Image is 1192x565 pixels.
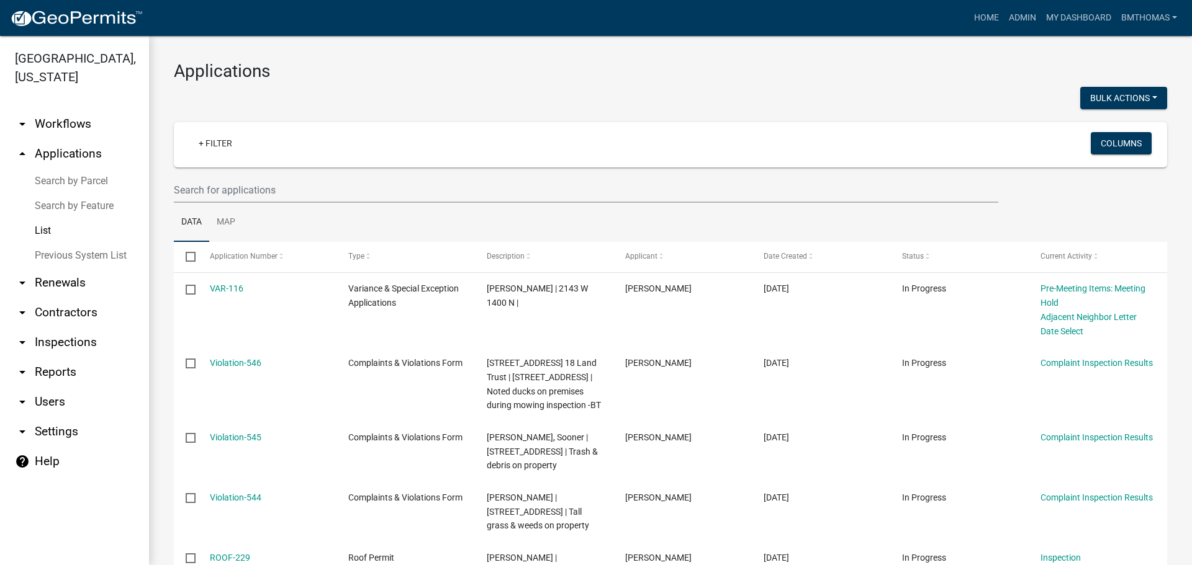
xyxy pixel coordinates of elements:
[890,242,1029,272] datatable-header-cell: Status
[189,132,242,154] a: + Filter
[15,275,30,290] i: arrow_drop_down
[1041,6,1116,30] a: My Dashboard
[15,365,30,380] i: arrow_drop_down
[174,242,197,272] datatable-header-cell: Select
[1041,492,1153,502] a: Complaint Inspection Results
[174,61,1167,82] h3: Applications
[174,203,209,242] a: Data
[1080,87,1167,109] button: Bulk Actions
[15,454,30,469] i: help
[764,283,789,293] span: 08/13/2025
[902,283,946,293] span: In Progress
[625,358,692,368] span: Brooklyn Thomas
[15,424,30,439] i: arrow_drop_down
[625,283,692,293] span: Wade Fisher
[625,252,657,260] span: Applicant
[487,358,601,410] span: 2246 West State Road 18 Land Trust | 2246 W STATE ROAD 18 | Noted ducks on premises during mowing...
[902,492,946,502] span: In Progress
[1041,283,1145,308] a: Pre-Meeting Items: Meeting Hold
[348,432,463,442] span: Complaints & Violations Form
[1041,553,1081,563] a: Inspection
[210,283,243,293] a: VAR-116
[487,432,598,471] span: Hayes, Sooner | 284 N COUNTRY CLUB Rd | Trash & debris on property
[209,203,243,242] a: Map
[752,242,890,272] datatable-header-cell: Date Created
[613,242,752,272] datatable-header-cell: Applicant
[15,117,30,131] i: arrow_drop_down
[15,335,30,350] i: arrow_drop_down
[902,432,946,442] span: In Progress
[1041,432,1153,442] a: Complaint Inspection Results
[174,177,998,203] input: Search for applications
[475,242,613,272] datatable-header-cell: Description
[764,492,789,502] span: 08/13/2025
[15,146,30,161] i: arrow_drop_up
[1041,358,1153,368] a: Complaint Inspection Results
[902,358,946,368] span: In Progress
[210,432,261,442] a: Violation-545
[348,358,463,368] span: Complaints & Violations Form
[210,252,278,260] span: Application Number
[764,553,789,563] span: 08/13/2025
[210,553,250,563] a: ROOF-229
[487,492,589,531] span: Nelson, Sandra | 3423 W HONEYTREE COURT | Tall grass & weeds on property
[210,358,261,368] a: Violation-546
[348,283,459,308] span: Variance & Special Exception Applications
[764,252,807,260] span: Date Created
[625,553,692,563] span: Herbert Parsons
[348,252,364,260] span: Type
[15,394,30,409] i: arrow_drop_down
[902,252,924,260] span: Status
[487,252,525,260] span: Description
[1041,252,1092,260] span: Current Activity
[969,6,1004,30] a: Home
[764,432,789,442] span: 08/13/2025
[902,553,946,563] span: In Progress
[487,283,588,308] span: Fisher, Wade | 2143 W 1400 N |
[15,305,30,320] i: arrow_drop_down
[625,492,692,502] span: Brooklyn Thomas
[336,242,474,272] datatable-header-cell: Type
[1091,132,1152,154] button: Columns
[348,492,463,502] span: Complaints & Violations Form
[625,432,692,442] span: Brooklyn Thomas
[1004,6,1041,30] a: Admin
[197,242,336,272] datatable-header-cell: Application Number
[1029,242,1167,272] datatable-header-cell: Current Activity
[1116,6,1182,30] a: bmthomas
[210,492,261,502] a: Violation-544
[348,553,394,563] span: Roof Permit
[1041,312,1137,336] a: Adjacent Neighbor Letter Date Select
[764,358,789,368] span: 08/13/2025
